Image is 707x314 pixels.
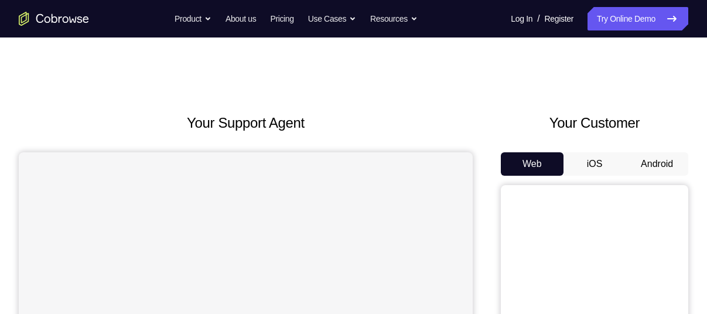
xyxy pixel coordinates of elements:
[501,112,688,134] h2: Your Customer
[626,152,688,176] button: Android
[370,7,418,30] button: Resources
[175,7,211,30] button: Product
[588,7,688,30] a: Try Online Demo
[19,112,473,134] h2: Your Support Agent
[501,152,563,176] button: Web
[270,7,293,30] a: Pricing
[19,12,89,26] a: Go to the home page
[537,12,539,26] span: /
[545,7,573,30] a: Register
[308,7,356,30] button: Use Cases
[226,7,256,30] a: About us
[563,152,626,176] button: iOS
[511,7,532,30] a: Log In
